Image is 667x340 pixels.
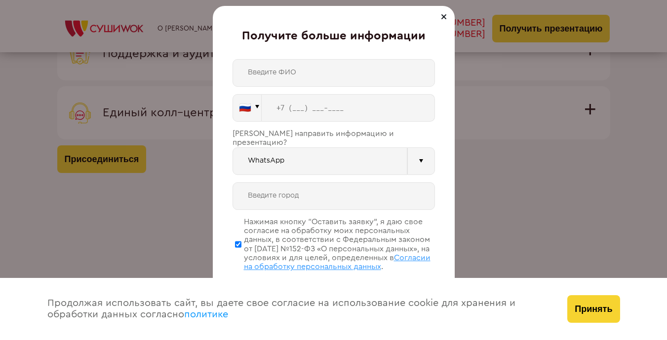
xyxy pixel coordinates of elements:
[233,59,435,87] input: Введите ФИО
[244,217,435,272] div: Нажимая кнопку “Оставить заявку”, я даю свое согласие на обработку моих персональных данных, в со...
[233,129,435,147] div: [PERSON_NAME] направить информацию и презентацию?
[233,182,435,210] input: Введите город
[244,254,431,271] span: Согласии на обработку персональных данных
[567,295,620,323] button: Принять
[262,94,435,122] input: +7 (___) ___-____
[233,94,262,122] button: 🇷🇺
[233,30,435,43] div: Получите больше информации
[38,278,558,340] div: Продолжая использовать сайт, вы даете свое согласие на использование cookie для хранения и обрабо...
[184,309,228,319] a: политике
